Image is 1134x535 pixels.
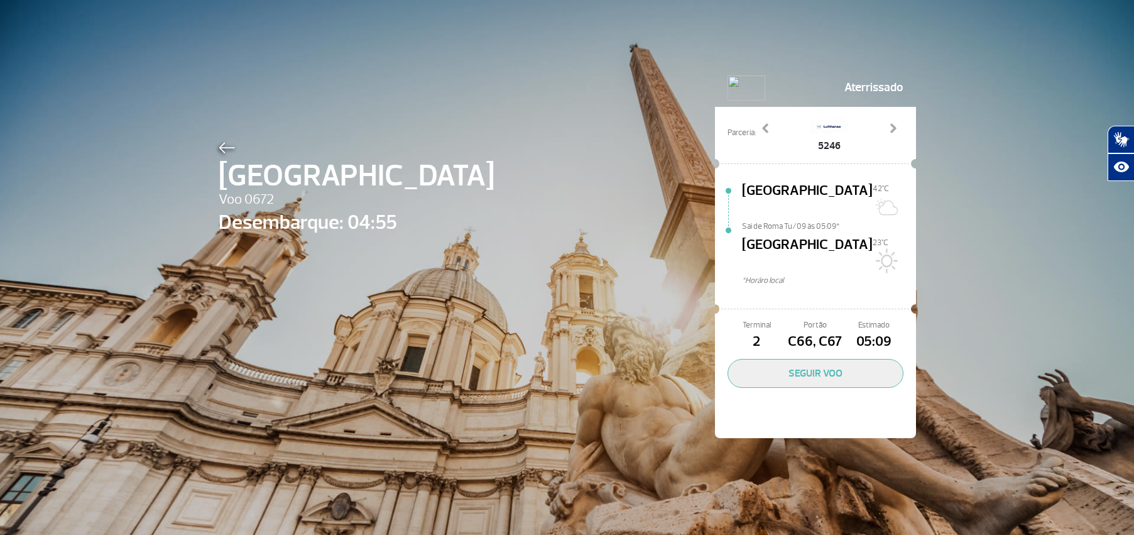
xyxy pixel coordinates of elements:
button: Abrir tradutor de língua de sinais. [1108,126,1134,153]
span: C66, C67 [786,331,844,353]
img: Sol [873,248,898,273]
span: Estimado [844,319,903,331]
span: [GEOGRAPHIC_DATA] [742,180,873,221]
button: Abrir recursos assistivos. [1108,153,1134,181]
span: Sai de Roma Tu/09 às 05:09* [742,221,916,229]
span: 2 [728,331,786,353]
span: [GEOGRAPHIC_DATA] [742,234,873,275]
span: Voo 0672 [219,189,494,211]
span: Terminal [728,319,786,331]
span: Aterrissado [844,75,903,101]
span: *Horáro local [742,275,916,287]
span: Parceria: [728,127,756,139]
span: 05:09 [844,331,903,353]
button: SEGUIR VOO [728,359,903,388]
span: 42°C [873,184,889,194]
div: Plugin de acessibilidade da Hand Talk. [1108,126,1134,181]
span: 23°C [873,238,888,248]
span: [GEOGRAPHIC_DATA] [219,153,494,199]
span: 5246 [810,138,848,153]
img: Sol com muitas nuvens [873,194,898,219]
span: Desembarque: 04:55 [219,207,494,238]
span: Portão [786,319,844,331]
